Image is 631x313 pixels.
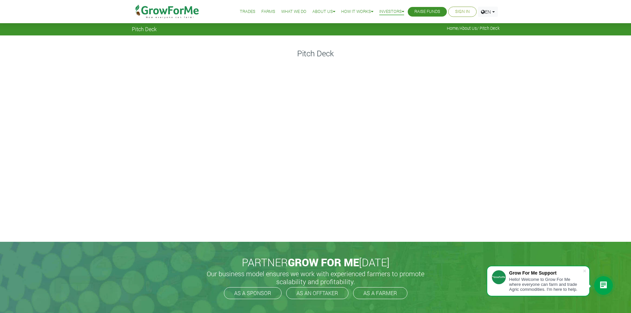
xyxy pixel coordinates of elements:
[455,8,470,15] a: Sign In
[312,8,335,15] a: About Us
[132,26,157,32] span: Pitch Deck
[200,270,432,286] h5: Our business model ensures we work with experienced farmers to promote scalability and profitabil...
[379,8,404,15] a: Investors
[240,8,255,15] a: Trades
[509,277,583,292] div: Hello! Welcome to Grow For Me where everyone can farm and trade Agric commodities. I'm here to help.
[353,287,407,299] a: AS A FARMER
[341,8,373,15] a: How it Works
[281,8,306,15] a: What We Do
[132,49,500,58] h4: Pitch Deck
[414,8,440,15] a: Raise Funds
[134,256,497,269] h2: PARTNER [DATE]
[509,270,583,276] div: Grow For Me Support
[286,287,348,299] a: AS AN OFFTAKER
[447,26,500,31] span: / / Pitch Deck
[478,7,498,17] a: EN
[460,26,477,31] a: About Us
[261,8,275,15] a: Farms
[288,255,359,269] span: GROW FOR ME
[447,26,458,31] a: Home
[224,287,282,299] a: AS A SPONSOR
